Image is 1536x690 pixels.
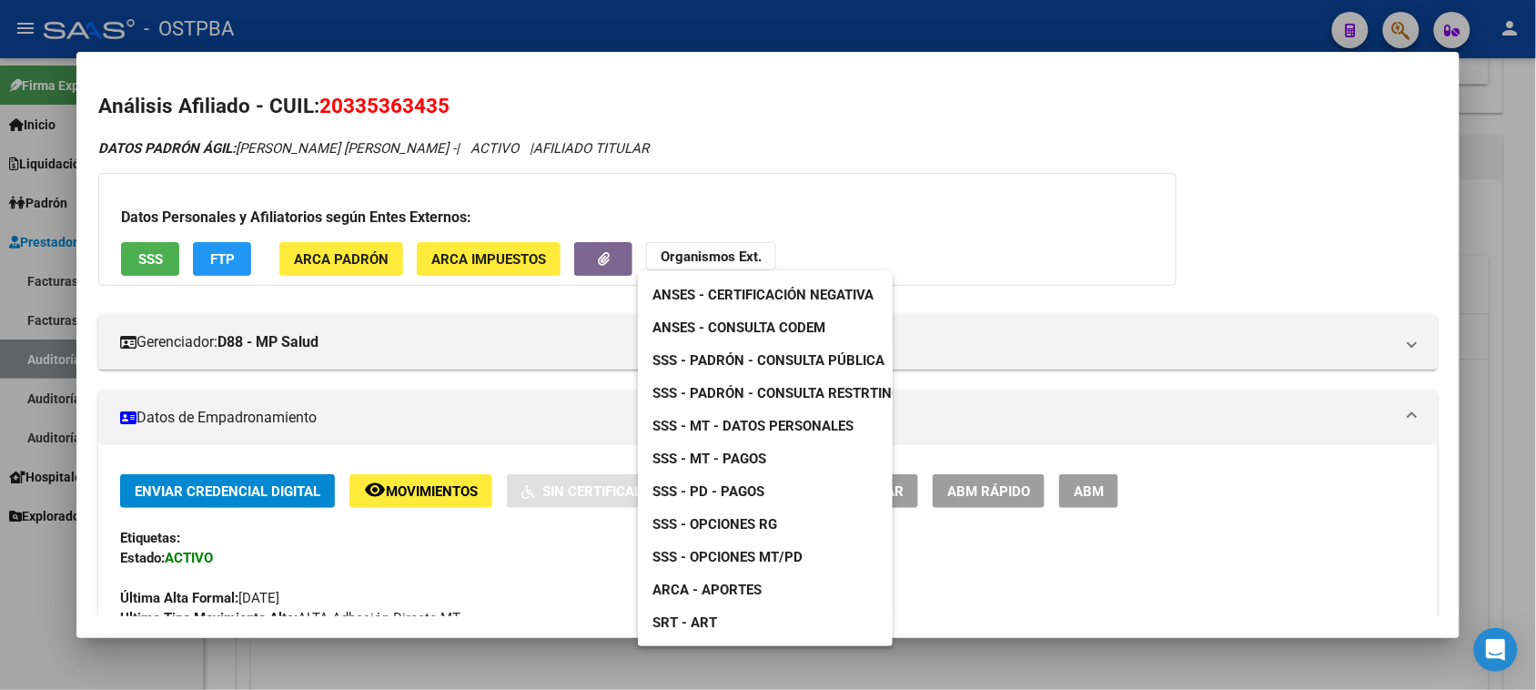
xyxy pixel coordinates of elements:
[638,279,888,311] a: ANSES - Certificación Negativa
[638,573,776,606] a: ARCA - Aportes
[638,311,840,344] a: ANSES - Consulta CODEM
[638,475,779,508] a: SSS - PD - Pagos
[652,451,766,467] span: SSS - MT - Pagos
[638,442,781,475] a: SSS - MT - Pagos
[638,508,792,541] a: SSS - Opciones RG
[638,410,868,442] a: SSS - MT - Datos Personales
[652,287,874,303] span: ANSES - Certificación Negativa
[652,352,884,369] span: SSS - Padrón - Consulta Pública
[652,582,762,598] span: ARCA - Aportes
[638,344,899,377] a: SSS - Padrón - Consulta Pública
[638,541,817,573] a: SSS - Opciones MT/PD
[652,549,803,565] span: SSS - Opciones MT/PD
[1474,628,1518,672] div: Open Intercom Messenger
[652,483,764,500] span: SSS - PD - Pagos
[638,377,937,410] a: SSS - Padrón - Consulta Restrtingida
[652,385,923,401] span: SSS - Padrón - Consulta Restrtingida
[652,614,717,631] span: SRT - ART
[652,418,854,434] span: SSS - MT - Datos Personales
[638,606,893,639] a: SRT - ART
[652,516,777,533] span: SSS - Opciones RG
[652,320,825,336] span: ANSES - Consulta CODEM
